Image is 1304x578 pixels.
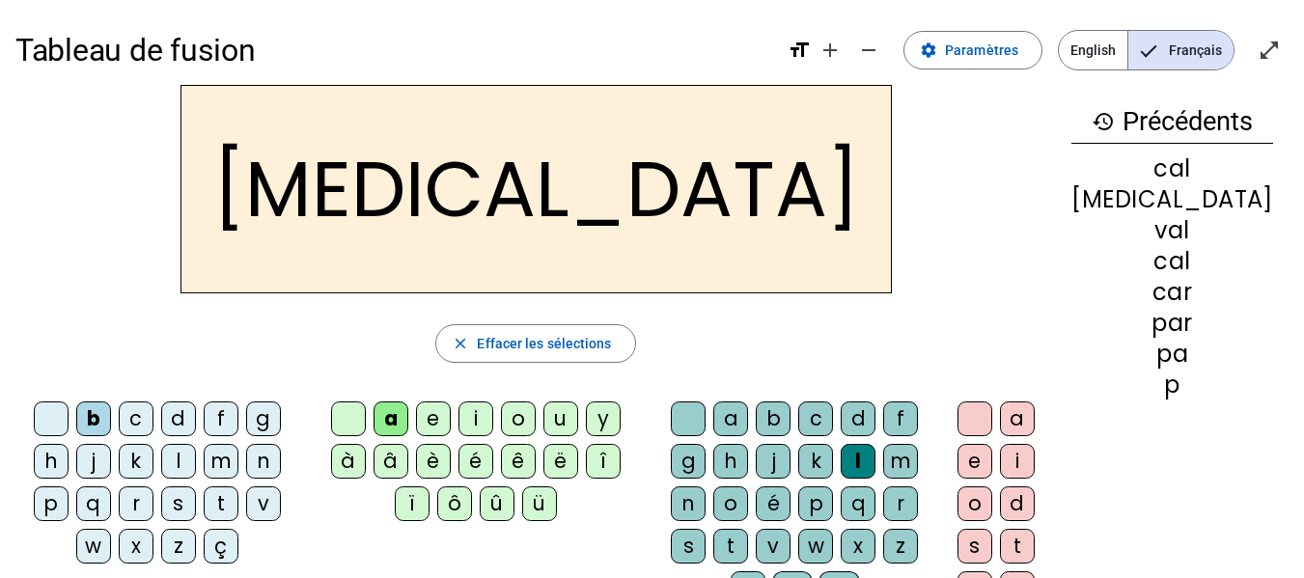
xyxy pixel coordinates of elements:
mat-icon: open_in_full [1258,39,1281,62]
button: Entrer en plein écran [1250,31,1289,69]
div: â [374,444,408,479]
button: Diminuer la taille de la police [849,31,888,69]
div: à [331,444,366,479]
div: l [841,444,875,479]
div: d [841,401,875,436]
div: c [798,401,833,436]
div: v [756,529,791,564]
div: q [76,486,111,521]
div: q [841,486,875,521]
mat-icon: format_size [788,39,811,62]
div: s [671,529,706,564]
div: z [161,529,196,564]
div: j [756,444,791,479]
div: p [798,486,833,521]
div: s [957,529,992,564]
div: ô [437,486,472,521]
div: é [458,444,493,479]
div: z [883,529,918,564]
mat-icon: add [818,39,842,62]
div: w [76,529,111,564]
mat-icon: settings [920,41,937,59]
div: y [586,401,621,436]
div: f [883,401,918,436]
div: e [957,444,992,479]
div: û [480,486,514,521]
div: t [204,486,238,521]
div: n [246,444,281,479]
div: s [161,486,196,521]
div: a [1000,401,1035,436]
div: d [161,401,196,436]
div: a [374,401,408,436]
div: d [1000,486,1035,521]
div: [MEDICAL_DATA] [1071,188,1273,211]
div: i [458,401,493,436]
button: Effacer les sélections [435,324,635,363]
h1: Tableau de fusion [15,19,772,81]
div: x [841,529,875,564]
span: Effacer les sélections [477,332,611,355]
span: Paramètres [945,39,1018,62]
div: v [246,486,281,521]
mat-icon: history [1092,110,1115,133]
div: ë [543,444,578,479]
div: h [34,444,69,479]
div: r [119,486,153,521]
div: n [671,486,706,521]
div: g [671,444,706,479]
h2: [MEDICAL_DATA] [180,85,892,293]
div: pa [1071,343,1273,366]
div: f [204,401,238,436]
div: p [1071,373,1273,397]
div: é [756,486,791,521]
div: i [1000,444,1035,479]
mat-icon: close [452,335,469,352]
div: t [713,529,748,564]
h3: Précédents [1071,100,1273,144]
div: c [119,401,153,436]
div: ï [395,486,430,521]
div: l [161,444,196,479]
span: English [1059,31,1127,69]
div: cal [1071,250,1273,273]
div: j [76,444,111,479]
div: ç [204,529,238,564]
div: w [798,529,833,564]
div: ü [522,486,557,521]
div: val [1071,219,1273,242]
div: u [543,401,578,436]
div: ê [501,444,536,479]
div: par [1071,312,1273,335]
div: p [34,486,69,521]
button: Paramètres [903,31,1042,69]
div: h [713,444,748,479]
div: o [501,401,536,436]
div: k [119,444,153,479]
div: g [246,401,281,436]
mat-button-toggle-group: Language selection [1058,30,1235,70]
div: a [713,401,748,436]
div: m [883,444,918,479]
span: Français [1128,31,1234,69]
div: b [76,401,111,436]
div: k [798,444,833,479]
div: o [713,486,748,521]
div: e [416,401,451,436]
div: x [119,529,153,564]
div: m [204,444,238,479]
div: car [1071,281,1273,304]
div: b [756,401,791,436]
mat-icon: remove [857,39,880,62]
div: è [416,444,451,479]
div: r [883,486,918,521]
button: Augmenter la taille de la police [811,31,849,69]
div: t [1000,529,1035,564]
div: cal [1071,157,1273,180]
div: î [586,444,621,479]
div: o [957,486,992,521]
